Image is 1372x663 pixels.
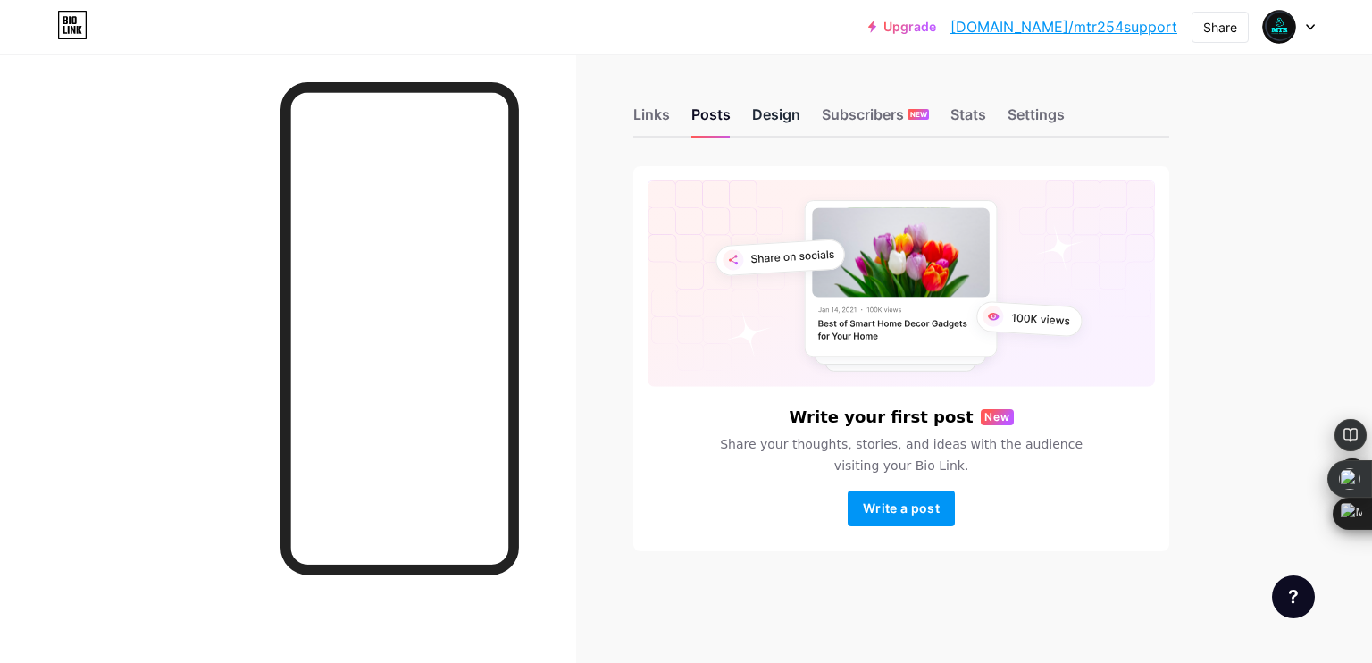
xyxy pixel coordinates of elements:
[822,104,929,136] div: Subscribers
[752,104,800,136] div: Design
[1203,18,1237,37] div: Share
[950,16,1177,38] a: [DOMAIN_NAME]/mtr254support
[790,408,974,426] h6: Write your first post
[863,500,940,516] span: Write a post
[691,104,731,136] div: Posts
[910,109,927,120] span: NEW
[950,104,986,136] div: Stats
[633,104,670,136] div: Links
[1008,104,1065,136] div: Settings
[848,491,955,526] button: Write a post
[868,20,936,34] a: Upgrade
[984,409,1010,425] span: New
[699,433,1104,476] span: Share your thoughts, stories, and ideas with the audience visiting your Bio Link.
[1262,10,1296,44] img: mtr254support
